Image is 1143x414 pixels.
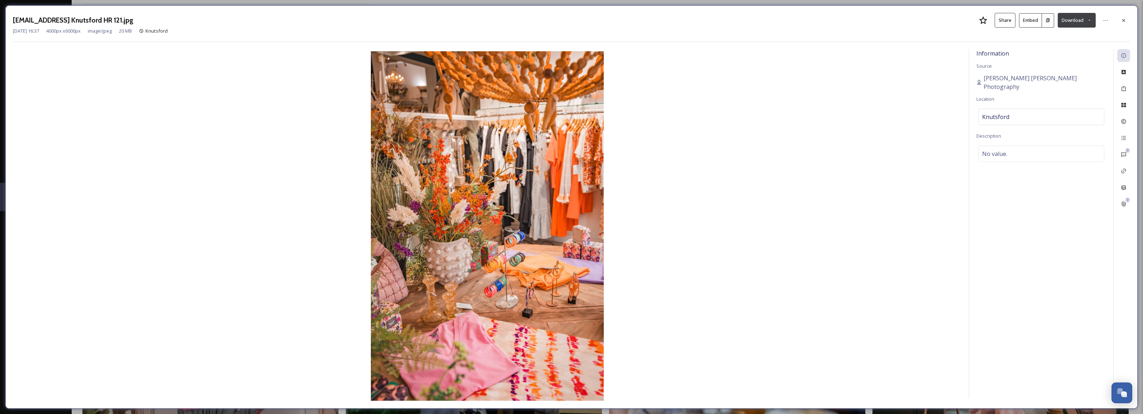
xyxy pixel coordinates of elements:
[1058,13,1096,28] button: Download
[13,28,39,34] span: [DATE] 16:37
[1125,148,1130,153] div: 0
[984,74,1106,91] span: [PERSON_NAME] [PERSON_NAME] Photography
[145,28,168,34] span: Knutsford
[982,149,1007,158] span: No value.
[976,63,992,69] span: Source
[995,13,1015,28] button: Share
[982,113,1009,121] span: Knutsford
[13,15,133,25] h3: [EMAIL_ADDRESS] Knutsford HR 121.jpg
[1125,198,1130,203] div: 0
[976,133,1001,139] span: Description
[976,96,994,102] span: Location
[1111,382,1132,403] button: Open Chat
[119,28,132,34] span: 20 MB
[88,28,112,34] span: image/jpeg
[46,28,81,34] span: 4000 px x 6000 px
[1019,13,1042,28] button: Embed
[976,49,1009,57] span: Information
[13,51,962,401] img: bd819e73-9380-4345-8fd6-ada018f6e87b.jpg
